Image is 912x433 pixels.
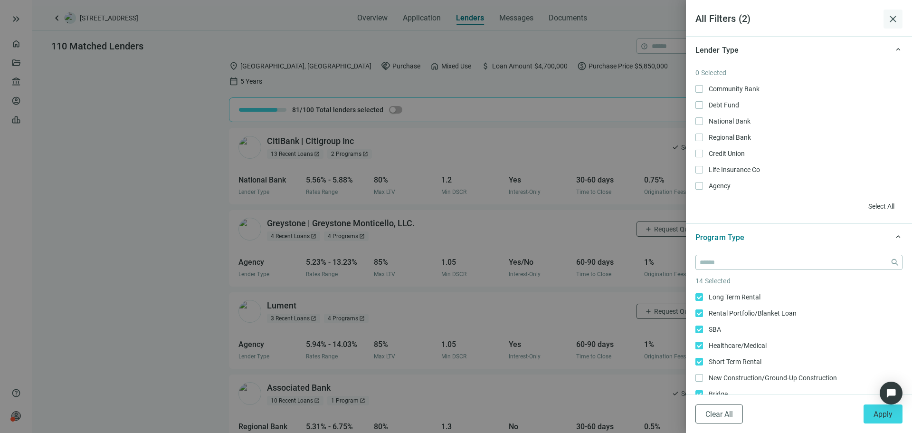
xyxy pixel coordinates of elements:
span: Bridge [703,389,731,399]
article: 14 Selected [695,276,902,286]
div: Open Intercom Messenger [880,382,902,404]
span: New Construction/Ground-Up Construction [703,373,841,383]
span: SBA [703,324,725,335]
button: Select All [860,199,902,214]
span: Apply [874,410,893,419]
span: Healthcare/Medical [703,340,770,351]
button: close [883,10,902,29]
span: Agency [703,181,734,191]
article: 0 Selected [695,67,902,78]
article: All Filters ( 2 ) [695,11,883,26]
div: keyboard_arrow_upLender Type [686,36,912,64]
span: National Bank [703,116,754,126]
span: Select All [868,202,894,210]
span: Credit Union [703,148,749,159]
span: Life Insurance Co [703,164,764,175]
span: Community Bank [703,84,763,94]
span: Regional Bank [703,132,755,143]
span: Clear All [705,410,733,419]
span: Short Term Rental [703,356,765,367]
span: close [887,13,899,25]
span: Rental Portfolio/Blanket Loan [703,308,800,318]
span: Debt Fund [703,100,743,110]
span: Lender Type [695,46,739,55]
button: Clear All [695,404,743,423]
span: Program Type [695,233,744,242]
button: Apply [864,404,902,423]
div: keyboard_arrow_upProgram Type [686,223,912,251]
span: Long Term Rental [703,292,764,302]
